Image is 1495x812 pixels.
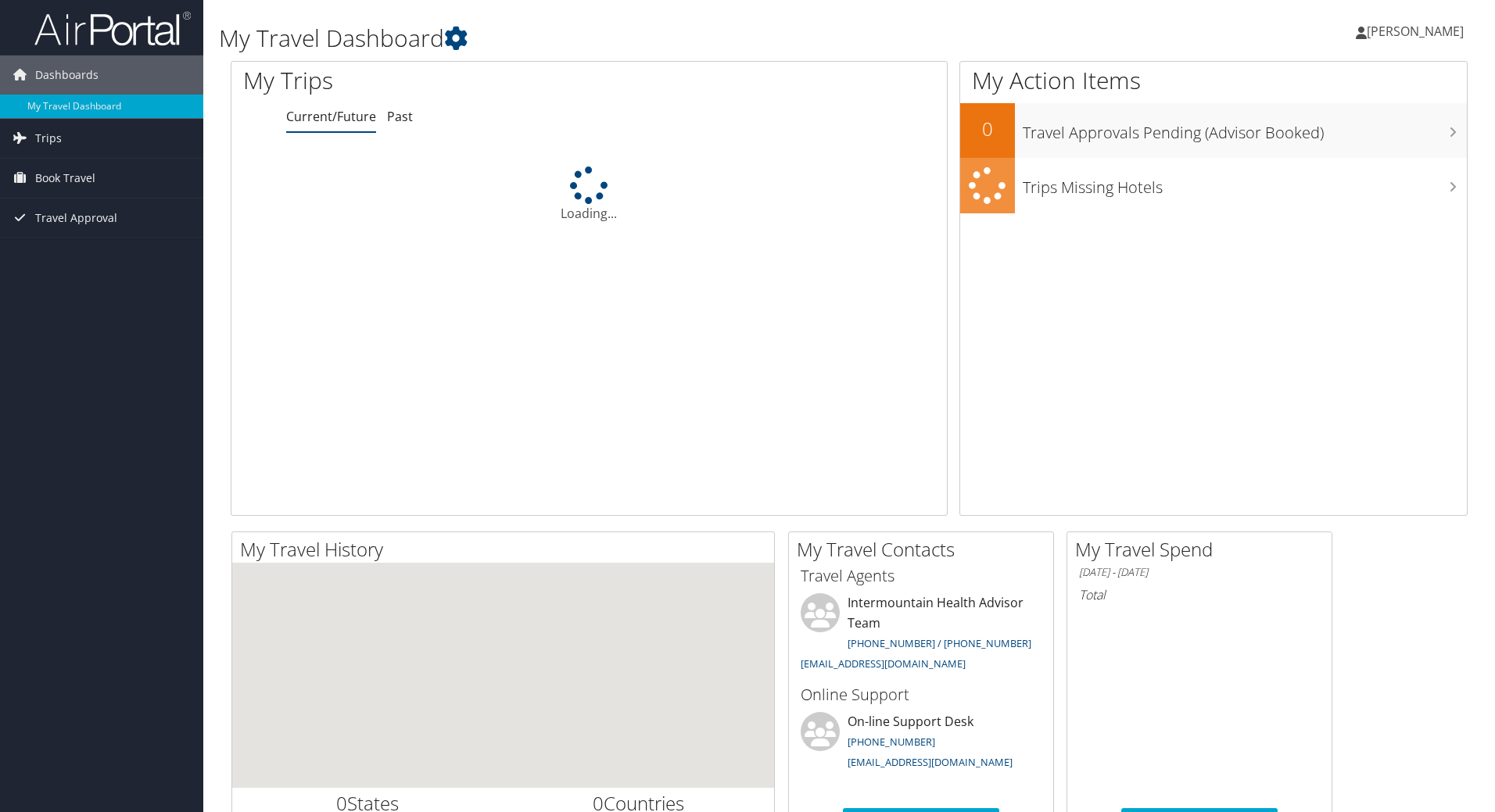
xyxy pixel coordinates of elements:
h1: My Trips [243,64,637,97]
span: Book Travel [35,159,95,198]
li: On-line Support Desk [793,712,1049,776]
a: 0Travel Approvals Pending (Advisor Booked) [960,103,1467,158]
span: Travel Approval [35,199,117,238]
img: airportal-logo.png [34,10,191,47]
a: [EMAIL_ADDRESS][DOMAIN_NAME] [848,755,1013,769]
h3: Travel Agents [801,565,1041,587]
h3: Online Support [801,684,1041,706]
li: Intermountain Health Advisor Team [793,593,1049,677]
h2: 0 [960,116,1015,142]
h6: Total [1079,586,1320,603]
a: [PHONE_NUMBER] / [PHONE_NUMBER] [848,636,1031,650]
h1: My Action Items [960,64,1467,97]
a: Trips Missing Hotels [960,158,1467,213]
h6: [DATE] - [DATE] [1079,565,1320,580]
a: [PHONE_NUMBER] [848,735,935,749]
div: Loading... [231,166,947,223]
h3: Trips Missing Hotels [1023,169,1467,199]
a: Past [387,108,413,125]
h2: My Travel History [240,536,774,563]
h2: My Travel Spend [1075,536,1332,563]
span: Trips [35,119,62,158]
a: Current/Future [286,108,376,125]
h1: My Travel Dashboard [219,22,1059,55]
span: [PERSON_NAME] [1367,23,1464,40]
h3: Travel Approvals Pending (Advisor Booked) [1023,114,1467,144]
a: [EMAIL_ADDRESS][DOMAIN_NAME] [801,656,966,671]
a: [PERSON_NAME] [1356,8,1479,55]
h2: My Travel Contacts [797,536,1053,563]
span: Dashboards [35,55,99,95]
